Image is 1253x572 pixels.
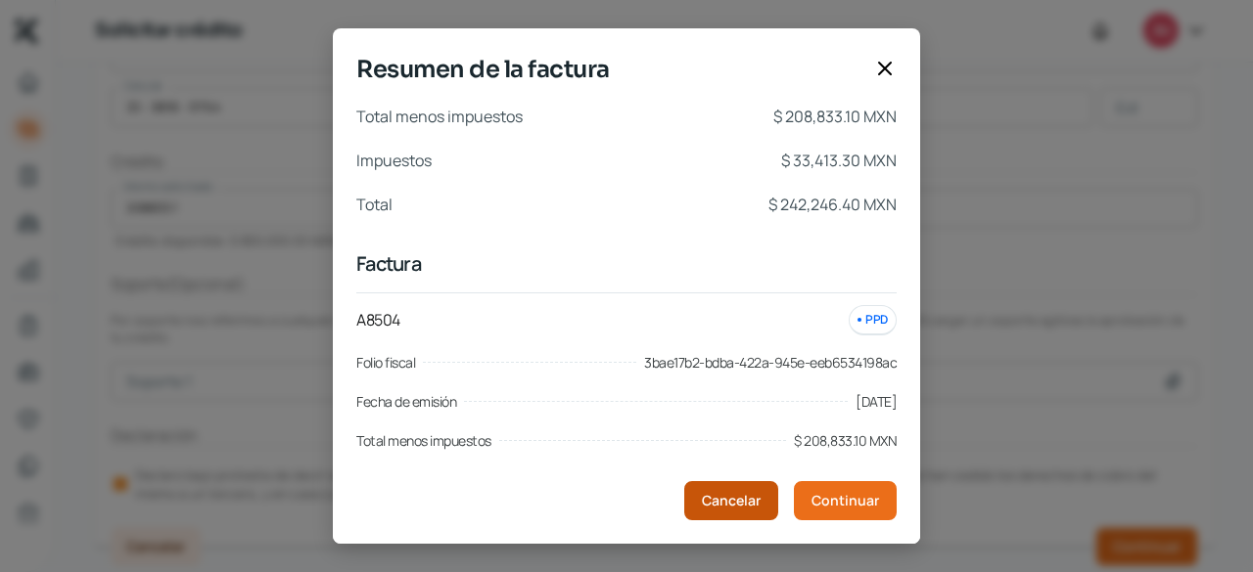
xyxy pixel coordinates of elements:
p: Total menos impuestos [356,103,523,131]
button: Cancelar [684,481,778,520]
p: A8504 [356,307,400,333]
span: [DATE] [856,390,897,414]
p: Factura [356,250,897,277]
span: 3bae17b2-bdba-422a-945e-eeb6534198ac [644,351,897,374]
p: $ 33,413.30 MXN [781,147,897,175]
span: Continuar [812,494,879,507]
p: $ 208,833.10 MXN [773,103,897,131]
span: Total menos impuestos [356,429,491,453]
button: Continuar [794,481,897,520]
span: Resumen de la factura [356,52,865,87]
span: Folio fiscal [356,351,415,374]
span: Cancelar [702,494,761,507]
div: PPD [849,305,897,335]
p: Total [356,191,393,219]
span: Fecha de emisión [356,390,456,414]
p: $ 242,246.40 MXN [768,191,897,219]
span: $ 208,833.10 MXN [794,429,897,453]
p: Impuestos [356,147,432,175]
